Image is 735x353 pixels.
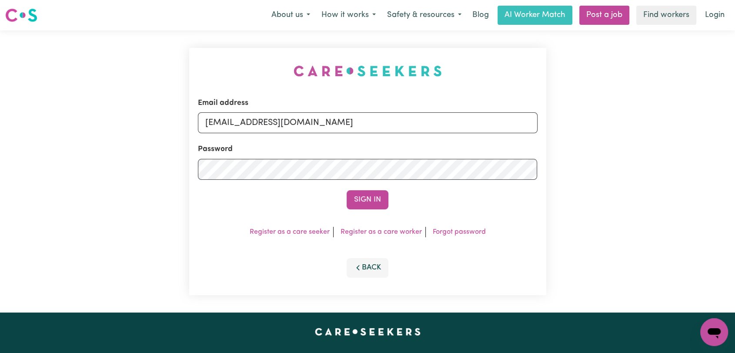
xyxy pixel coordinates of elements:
button: Sign In [347,190,388,209]
button: Back [347,258,388,277]
button: Safety & resources [381,6,467,24]
a: Find workers [636,6,696,25]
a: AI Worker Match [498,6,572,25]
iframe: Button to launch messaging window [700,318,728,346]
a: Register as a care worker [341,229,422,235]
input: Email address [198,112,538,133]
a: Register as a care seeker [250,229,330,235]
img: Careseekers logo [5,7,37,23]
a: Careseekers logo [5,5,37,25]
button: About us [266,6,316,24]
a: Login [700,6,730,25]
button: How it works [316,6,381,24]
a: Blog [467,6,494,25]
a: Careseekers home page [315,328,421,335]
label: Password [198,144,233,155]
label: Email address [198,97,248,109]
a: Forgot password [433,229,486,235]
a: Post a job [579,6,629,25]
